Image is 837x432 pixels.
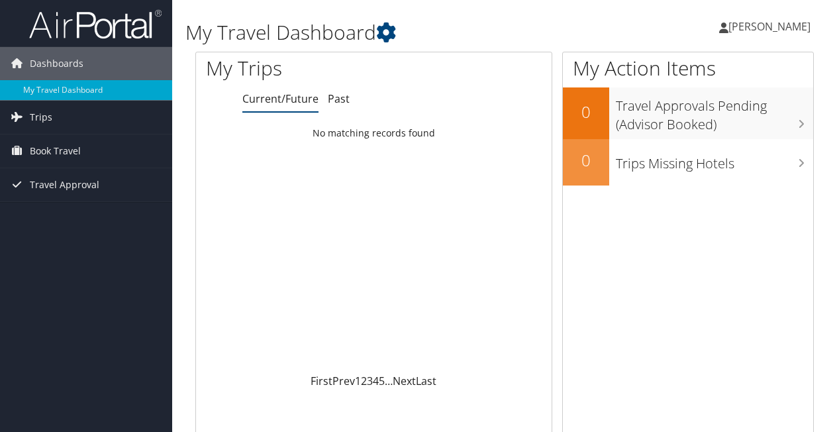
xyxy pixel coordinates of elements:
[196,121,552,145] td: No matching records found
[616,90,813,134] h3: Travel Approvals Pending (Advisor Booked)
[242,91,319,106] a: Current/Future
[563,87,813,138] a: 0Travel Approvals Pending (Advisor Booked)
[30,135,81,168] span: Book Travel
[355,374,361,388] a: 1
[373,374,379,388] a: 4
[379,374,385,388] a: 5
[563,101,609,123] h2: 0
[563,139,813,186] a: 0Trips Missing Hotels
[367,374,373,388] a: 3
[616,148,813,173] h3: Trips Missing Hotels
[30,168,99,201] span: Travel Approval
[30,101,52,134] span: Trips
[563,54,813,82] h1: My Action Items
[563,149,609,172] h2: 0
[719,7,824,46] a: [PERSON_NAME]
[328,91,350,106] a: Past
[728,19,811,34] span: [PERSON_NAME]
[30,47,83,80] span: Dashboards
[361,374,367,388] a: 2
[29,9,162,40] img: airportal-logo.png
[206,54,393,82] h1: My Trips
[185,19,611,46] h1: My Travel Dashboard
[393,374,416,388] a: Next
[385,374,393,388] span: …
[332,374,355,388] a: Prev
[311,374,332,388] a: First
[416,374,436,388] a: Last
